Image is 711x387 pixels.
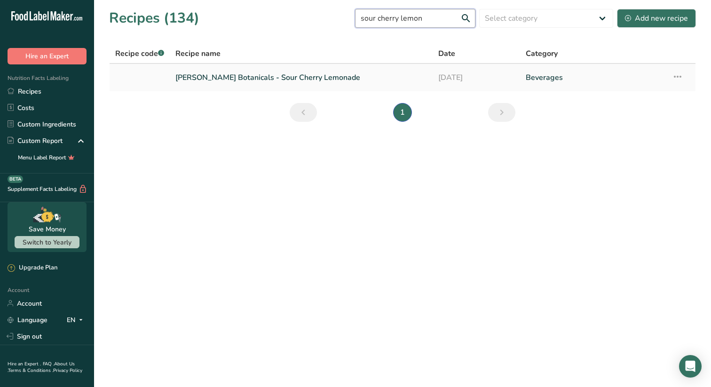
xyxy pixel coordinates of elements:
span: Date [438,48,455,59]
button: Hire an Expert [8,48,87,64]
button: Add new recipe [617,9,696,28]
div: Upgrade Plan [8,263,57,273]
a: Terms & Conditions . [8,367,53,374]
a: Beverages [526,68,661,87]
h1: Recipes (134) [109,8,199,29]
a: FAQ . [43,361,54,367]
span: Recipe code [115,48,164,59]
span: Switch to Yearly [23,238,71,247]
a: Hire an Expert . [8,361,41,367]
a: [DATE] [438,68,514,87]
div: Save Money [29,224,66,234]
div: Open Intercom Messenger [679,355,702,378]
a: Previous page [290,103,317,122]
input: Search for recipe [355,9,475,28]
a: About Us . [8,361,75,374]
div: EN [67,314,87,325]
div: BETA [8,175,23,183]
a: Language [8,312,47,328]
a: Next page [488,103,515,122]
span: Recipe name [175,48,221,59]
a: [PERSON_NAME] Botanicals - Sour Cherry Lemonade [175,68,427,87]
div: Add new recipe [625,13,688,24]
span: Category [526,48,558,59]
div: Custom Report [8,136,63,146]
button: Switch to Yearly [15,236,79,248]
a: Privacy Policy [53,367,82,374]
